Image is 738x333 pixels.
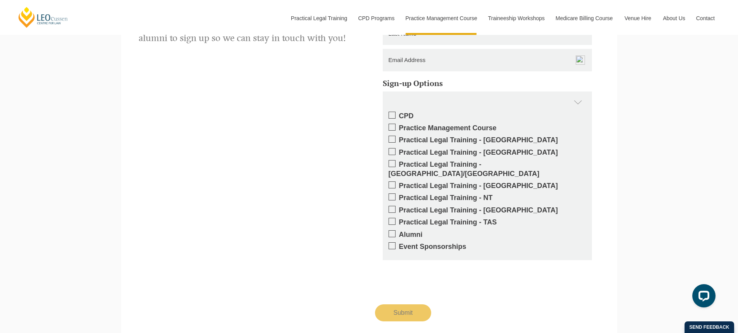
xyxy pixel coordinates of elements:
label: Practical Legal Training - [GEOGRAPHIC_DATA] [389,148,586,157]
label: Practical Legal Training - TAS [389,218,586,227]
input: Email Address [383,49,592,71]
a: Practice Management Course [400,2,482,35]
label: Practice Management Course [389,124,586,133]
iframe: LiveChat chat widget [686,281,719,314]
label: Practical Legal Training - [GEOGRAPHIC_DATA] [389,136,586,145]
img: npw-badge-icon-locked.svg [576,55,585,65]
label: CPD [389,112,586,121]
a: [PERSON_NAME] Centre for Law [17,6,69,28]
a: About Us [657,2,690,35]
iframe: reCAPTCHA [375,266,493,297]
a: Practical Legal Training [285,2,353,35]
a: Contact [690,2,721,35]
label: Practical Legal Training - [GEOGRAPHIC_DATA]/[GEOGRAPHIC_DATA] [389,160,586,178]
label: Alumni [389,230,586,239]
h5: Sign-up Options [383,79,592,88]
label: Practical Legal Training - NT [389,193,586,202]
label: Event Sponsorships [389,242,586,251]
a: Traineeship Workshops [482,2,550,35]
a: Medicare Billing Course [550,2,619,35]
label: Practical Legal Training - [GEOGRAPHIC_DATA] [389,181,586,190]
a: Venue Hire [619,2,657,35]
input: Submit [375,304,432,321]
label: Practical Legal Training - [GEOGRAPHIC_DATA] [389,206,586,215]
a: CPD Programs [352,2,399,35]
